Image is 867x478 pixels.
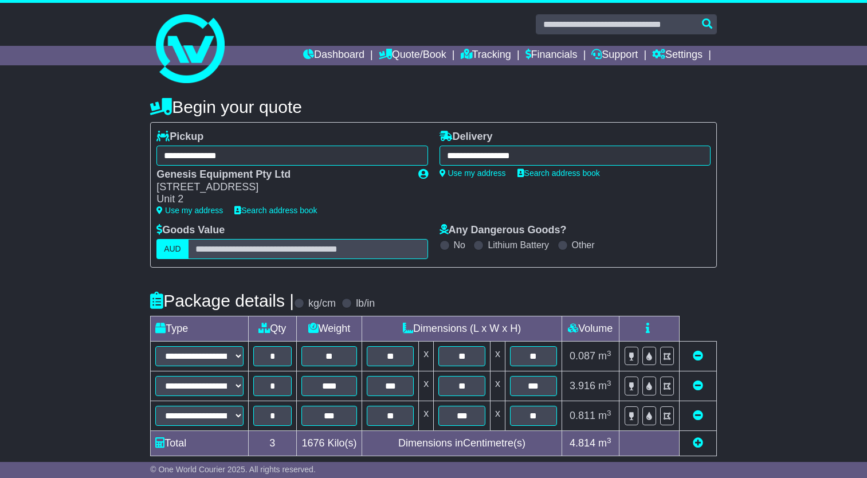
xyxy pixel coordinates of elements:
h4: Begin your quote [150,97,717,116]
a: Search address book [517,169,600,178]
a: Add new item [693,437,703,449]
label: Delivery [440,131,493,143]
label: Other [572,240,595,250]
a: Use my address [440,169,506,178]
div: Unit 2 [156,193,406,206]
a: Dashboard [303,46,364,65]
sup: 3 [607,409,611,417]
a: Financials [525,46,578,65]
label: Pickup [156,131,203,143]
span: m [598,437,611,449]
a: Settings [652,46,703,65]
td: Dimensions (L x W x H) [362,316,562,342]
sup: 3 [607,349,611,358]
div: [STREET_ADDRESS] [156,181,406,194]
a: Remove this item [693,380,703,391]
span: m [598,410,611,421]
span: m [598,350,611,362]
span: © One World Courier 2025. All rights reserved. [150,465,316,474]
td: Qty [248,316,296,342]
a: Use my address [156,206,223,215]
td: x [419,342,434,371]
label: No [454,240,465,250]
label: lb/in [356,297,375,310]
td: x [419,371,434,401]
span: m [598,380,611,391]
label: Any Dangerous Goods? [440,224,567,237]
td: x [419,401,434,431]
span: 0.087 [570,350,595,362]
td: 3 [248,431,296,456]
label: Goods Value [156,224,225,237]
span: 3.916 [570,380,595,391]
td: Kilo(s) [296,431,362,456]
td: Weight [296,316,362,342]
a: Remove this item [693,410,703,421]
td: x [490,401,505,431]
label: Lithium Battery [488,240,549,250]
div: Genesis Equipment Pty Ltd [156,169,406,181]
td: x [490,371,505,401]
a: Remove this item [693,350,703,362]
label: AUD [156,239,189,259]
a: Quote/Book [379,46,446,65]
span: 4.814 [570,437,595,449]
a: Support [591,46,638,65]
td: Volume [562,316,619,342]
sup: 3 [607,436,611,445]
span: 0.811 [570,410,595,421]
span: 1676 [301,437,324,449]
sup: 3 [607,379,611,387]
td: Type [151,316,248,342]
a: Tracking [461,46,511,65]
td: Dimensions in Centimetre(s) [362,431,562,456]
td: x [490,342,505,371]
a: Search address book [234,206,317,215]
h4: Package details | [150,291,294,310]
td: Total [151,431,248,456]
label: kg/cm [308,297,336,310]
